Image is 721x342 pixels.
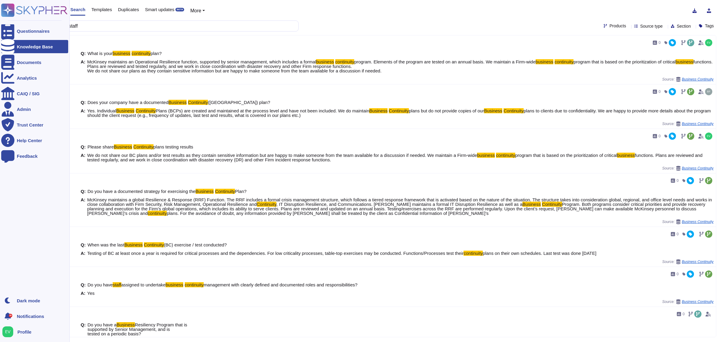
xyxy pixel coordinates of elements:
span: Plan? [235,189,246,194]
button: More [190,7,205,14]
b: Q: [81,322,86,336]
mark: Continuity [215,189,235,194]
span: plans testing results [154,144,193,149]
mark: business [477,153,495,158]
div: Knowledge Base [17,44,53,49]
b: A: [81,251,86,255]
b: Q: [81,243,86,247]
span: Business Continuity [682,122,713,126]
span: Business Continuity [682,260,713,264]
span: Notifications [17,314,44,319]
span: Source: [662,166,713,171]
span: plan? [151,51,162,56]
mark: continuity [185,282,204,287]
span: Business Continuity [682,300,713,304]
mark: business [617,153,635,158]
span: Smart updates [145,7,175,12]
div: 9+ [9,314,12,317]
mark: business [113,51,130,56]
span: 0 [677,179,679,182]
span: 0 [659,41,661,44]
span: management with clearly defined and documented roles and responsibilities? [204,282,357,287]
mark: Continuity [389,108,409,113]
a: Admin [1,102,68,116]
span: functions. Plans are reviewed and tested regularly, and we work in close coordination with disast... [87,153,702,162]
span: plans to clients due to confidentiality. We are happy to provide more details about the program s... [87,108,711,118]
input: Search a question or template... [24,21,292,31]
span: program. Elements of the program are tested on an annual basis. We maintain a Firm-wide [354,59,535,64]
div: Questionnaires [17,29,50,33]
span: Do you have [87,282,113,287]
span: Search [70,7,85,12]
span: Source: [662,77,713,82]
span: plans. For the avoidance of doubt, any information provided by [PERSON_NAME] shall be treated by ... [167,211,488,216]
span: Duplicates [118,7,139,12]
mark: Business [196,189,214,194]
mark: business [316,59,334,64]
mark: staff [113,282,121,287]
mark: Business [124,242,143,247]
a: Questionnaires [1,24,68,38]
div: CAIQ / SIG [17,91,40,96]
span: plans on their own schedules. Last test was done [DATE] [483,251,596,256]
mark: Business [484,108,502,113]
div: Feedback [17,154,38,158]
span: (BC) exercise / test conducted? [164,242,227,247]
span: Source: [662,219,713,224]
mark: Continuity [188,100,208,105]
span: Business Continuity [682,78,713,81]
b: Q: [81,100,86,105]
b: Q: [81,282,86,287]
span: 0 [683,312,685,316]
b: Q: [81,51,86,56]
span: We do not share our BC plans and/or test results as they contain sensitive information but are ha... [87,153,477,158]
span: Resiliency Program that is supported by Senior Management, and is tested on a periodic basis? [87,322,187,336]
span: 0 [659,134,661,138]
span: What is your [87,51,112,56]
b: Q: [81,145,86,149]
mark: Continuity [144,242,164,247]
mark: Continuity [503,108,524,113]
mark: Continuity [133,144,154,149]
span: 0 [659,90,661,93]
span: More [190,8,201,13]
span: Business Continuity [682,166,713,170]
span: Yes. Individual [87,108,116,113]
a: Trust Center [1,118,68,131]
a: Feedback [1,149,68,163]
button: user [1,325,17,338]
b: A: [81,153,86,162]
img: user [705,88,712,95]
span: Program. Both programs consider critical priorities and provide recovery planning and execution f... [87,202,705,216]
span: Does your company have a documented [87,100,168,105]
mark: business [676,59,693,64]
span: Business Continuity [682,220,713,224]
span: Source: [662,259,713,264]
img: user [705,133,712,140]
mark: continuity [464,251,482,256]
div: Analytics [17,76,37,80]
mark: continuity [496,153,515,158]
span: Source: [662,121,713,126]
img: user [2,326,13,337]
span: ([GEOGRAPHIC_DATA]) plan? [208,100,270,105]
span: 0 [677,272,679,276]
span: 0 [677,232,679,236]
div: Help Center [17,138,42,143]
mark: Business [117,322,135,327]
span: program that is based on the prioritization of critical [515,153,617,158]
span: Please share [87,144,114,149]
mark: Continuity [136,108,156,113]
span: assigned to undertake [121,282,166,287]
span: program that is based on the prioritization of critical [573,59,675,64]
div: Trust Center [17,123,43,127]
mark: continuity [555,59,573,64]
a: Help Center [1,134,68,147]
img: user [705,39,712,46]
span: Source: [662,299,713,304]
span: Yes [87,291,94,296]
span: Testing of BC at least once a year is required for critical processes and the dependencies. For l... [87,251,464,256]
mark: Business [116,108,135,113]
a: Analytics [1,71,68,84]
span: functions. Plans are reviewed and tested regularly, and we work in close coordination with disast... [87,59,713,73]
